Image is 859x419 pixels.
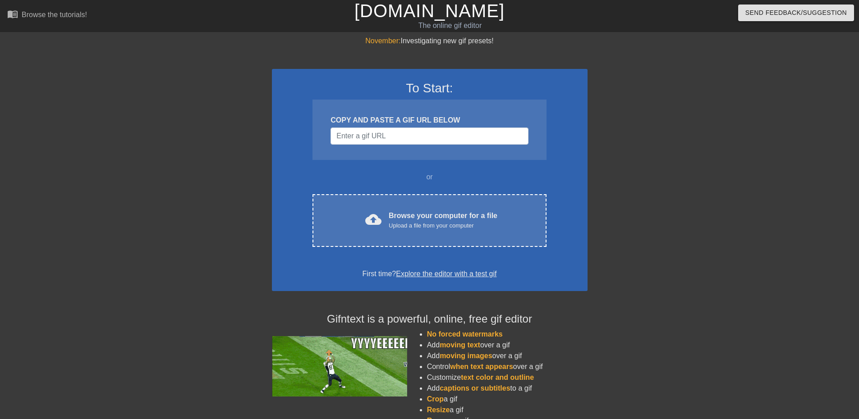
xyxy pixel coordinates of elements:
[427,395,444,403] span: Crop
[461,373,534,381] span: text color and outline
[440,341,480,349] span: moving text
[389,210,497,230] div: Browse your computer for a file
[427,405,588,415] li: a gif
[331,128,528,145] input: Username
[365,37,400,45] span: November:
[738,5,854,21] button: Send Feedback/Suggestion
[427,394,588,405] li: a gif
[745,7,847,18] span: Send Feedback/Suggestion
[389,221,497,230] div: Upload a file from your computer
[427,406,450,414] span: Resize
[7,9,18,19] span: menu_book
[450,363,513,370] span: when text appears
[365,211,381,228] span: cloud_upload
[22,11,87,18] div: Browse the tutorials!
[7,9,87,23] a: Browse the tutorials!
[427,372,588,383] li: Customize
[284,81,576,96] h3: To Start:
[440,352,492,360] span: moving images
[272,313,588,326] h4: Gifntext is a powerful, online, free gif editor
[284,269,576,279] div: First time?
[440,384,510,392] span: captions or subtitles
[427,330,503,338] span: No forced watermarks
[295,172,564,182] div: or
[331,115,528,126] div: COPY AND PASTE A GIF URL BELOW
[427,340,588,351] li: Add over a gif
[427,351,588,361] li: Add over a gif
[272,336,407,396] img: football_small.gif
[272,36,588,46] div: Investigating new gif presets!
[354,1,505,21] a: [DOMAIN_NAME]
[396,270,496,278] a: Explore the editor with a test gif
[291,20,609,31] div: The online gif editor
[427,361,588,372] li: Control over a gif
[427,383,588,394] li: Add to a gif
